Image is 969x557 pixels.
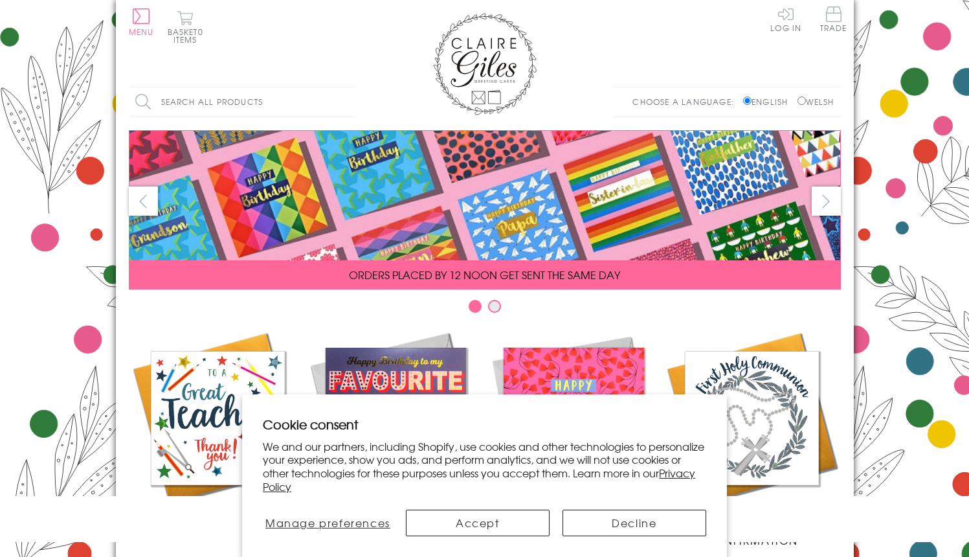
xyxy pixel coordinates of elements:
[129,299,841,319] div: Carousel Pagination
[168,10,203,43] button: Basket0 items
[263,465,695,494] a: Privacy Policy
[173,26,203,45] span: 0 items
[812,187,841,216] button: next
[743,97,752,105] input: English
[433,13,537,115] img: Claire Giles Greetings Cards
[342,87,355,117] input: Search
[770,6,801,32] a: Log In
[263,415,706,433] h2: Cookie consent
[562,510,706,536] button: Decline
[632,96,741,108] p: Choose a language:
[129,87,355,117] input: Search all products
[797,96,834,108] label: Welsh
[820,6,847,34] a: Trade
[797,97,806,105] input: Welsh
[663,329,841,548] a: Communion and Confirmation
[485,329,663,532] a: Birthdays
[349,267,620,282] span: ORDERS PLACED BY 12 NOON GET SENT THE SAME DAY
[488,300,501,313] button: Carousel Page 2
[129,187,158,216] button: prev
[263,440,706,494] p: We and our partners, including Shopify, use cookies and other technologies to personalize your ex...
[820,6,847,32] span: Trade
[129,8,154,36] button: Menu
[263,510,392,536] button: Manage preferences
[129,26,154,38] span: Menu
[129,329,307,532] a: Academic
[406,510,550,536] button: Accept
[307,329,485,532] a: New Releases
[743,96,794,108] label: English
[265,515,390,530] span: Manage preferences
[469,300,482,313] button: Carousel Page 1 (Current Slide)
